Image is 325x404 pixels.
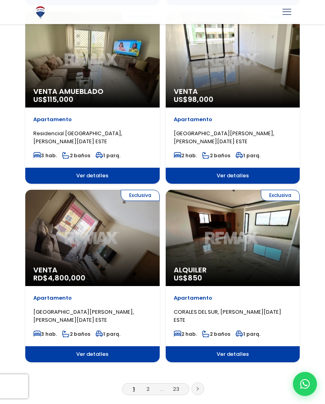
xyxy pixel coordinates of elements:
[25,190,160,362] a: Exclusiva Venta RD$4,800,000 Apartamento [GEOGRAPHIC_DATA][PERSON_NAME], [PERSON_NAME][DATE] ESTE...
[47,94,73,104] span: 115,000
[236,331,260,337] span: 1 parq.
[95,152,120,159] span: 1 parq.
[33,94,73,104] span: US$
[174,294,292,302] p: Apartamento
[166,346,300,362] span: Ver detalles
[174,130,274,145] span: [GEOGRAPHIC_DATA][PERSON_NAME], [PERSON_NAME][DATE] ESTE
[174,152,197,159] span: 2 hab.
[174,331,197,337] span: 2 hab.
[33,273,85,283] span: RD$
[146,385,150,393] a: 2
[121,190,160,201] span: Exclusiva
[33,331,57,337] span: 3 hab.
[33,87,152,95] span: Venta Amueblado
[25,168,160,184] span: Ver detalles
[62,331,90,337] span: 2 baños
[160,385,164,393] a: ...
[33,130,122,145] span: Residencial [GEOGRAPHIC_DATA], [PERSON_NAME][DATE] ESTE
[261,190,300,201] span: Exclusiva
[166,11,300,184] a: Exclusiva Venta US$98,000 Apartamento [GEOGRAPHIC_DATA][PERSON_NAME], [PERSON_NAME][DATE] ESTE 2 ...
[95,331,120,337] span: 1 parq.
[174,308,281,324] span: CORALES DEL SUR, [PERSON_NAME][DATE] ESTE
[33,5,47,19] img: Logo de REMAX
[174,273,202,283] span: US$
[62,152,90,159] span: 2 baños
[25,11,160,184] a: Exclusiva Venta Amueblado US$115,000 Apartamento Residencial [GEOGRAPHIC_DATA], [PERSON_NAME][DAT...
[25,346,160,362] span: Ver detalles
[33,266,152,274] span: Venta
[33,116,152,124] p: Apartamento
[166,168,300,184] span: Ver detalles
[202,152,230,159] span: 2 baños
[280,5,294,19] a: mobile menu
[188,273,202,283] span: 850
[33,308,134,324] span: [GEOGRAPHIC_DATA][PERSON_NAME], [PERSON_NAME][DATE] ESTE
[188,94,213,104] span: 98,000
[202,331,230,337] span: 2 baños
[236,152,260,159] span: 1 parq.
[174,116,292,124] p: Apartamento
[48,273,85,283] span: 4,800,000
[173,385,179,393] a: 23
[33,152,57,159] span: 3 hab.
[33,294,152,302] p: Apartamento
[174,87,292,95] span: Venta
[174,266,292,274] span: Alquiler
[133,385,135,393] a: 1
[174,94,213,104] span: US$
[166,190,300,362] a: Exclusiva Alquiler US$850 Apartamento CORALES DEL SUR, [PERSON_NAME][DATE] ESTE 2 hab. 2 baños 1 ...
